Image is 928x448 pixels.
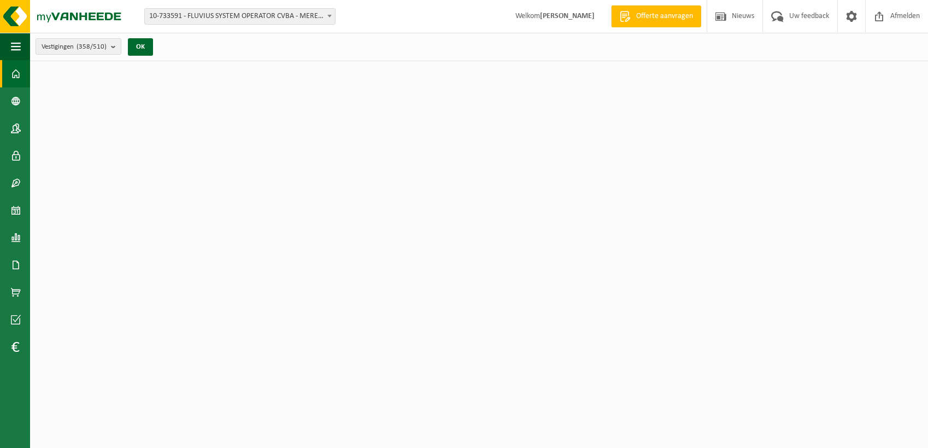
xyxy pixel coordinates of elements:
[633,11,696,22] span: Offerte aanvragen
[144,8,336,25] span: 10-733591 - FLUVIUS SYSTEM OPERATOR CVBA - MERELBEKE-MELLE
[145,9,335,24] span: 10-733591 - FLUVIUS SYSTEM OPERATOR CVBA - MERELBEKE-MELLE
[128,38,153,56] button: OK
[540,12,595,20] strong: [PERSON_NAME]
[42,39,107,55] span: Vestigingen
[77,43,107,50] count: (358/510)
[611,5,701,27] a: Offerte aanvragen
[36,38,121,55] button: Vestigingen(358/510)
